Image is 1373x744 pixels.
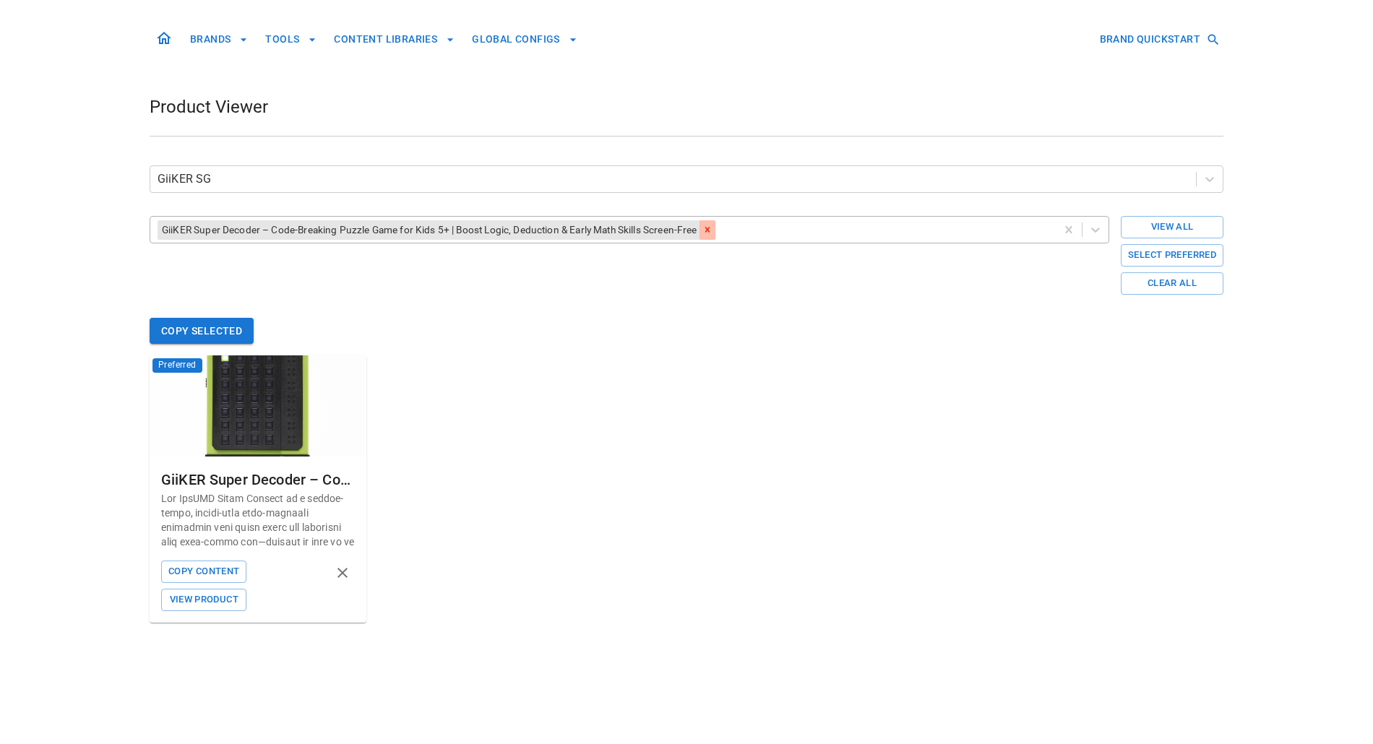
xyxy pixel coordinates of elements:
[161,589,246,611] button: View Product
[259,26,322,53] button: TOOLS
[184,26,254,53] button: BRANDS
[700,220,715,239] div: Remove GiiKER Super Decoder – Code-Breaking Puzzle Game for Kids 5+ | Boost Logic, Deduction & Ea...
[330,561,355,585] button: remove product
[1094,26,1223,53] button: BRAND QUICKSTART
[161,468,355,491] div: GiiKER Super Decoder – Code-Breaking Puzzle Game for Kids 5+ | Boost Logic, Deduction & Early Mat...
[150,318,254,345] button: Copy Selected
[161,561,246,583] button: Copy Content
[1121,244,1223,267] button: Select Preferred
[328,26,460,53] button: CONTENT LIBRARIES
[150,355,366,457] img: GiiKER Super Decoder – Code-Breaking Puzzle Game for Kids 5+ | Boost Logic, Deduction & Early Mat...
[1121,272,1223,295] button: Clear All
[161,491,355,549] p: Lor IpsUMD Sitam Consect ad e seddoe-tempo, incidi-utla etdo-magnaali enimadmin veni quisn exerc ...
[152,358,202,373] span: Preferred
[150,95,268,118] h1: Product Viewer
[158,220,700,239] div: GiiKER Super Decoder – Code-Breaking Puzzle Game for Kids 5+ | Boost Logic, Deduction & Early Mat...
[466,26,583,53] button: GLOBAL CONFIGS
[1121,216,1223,238] button: View All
